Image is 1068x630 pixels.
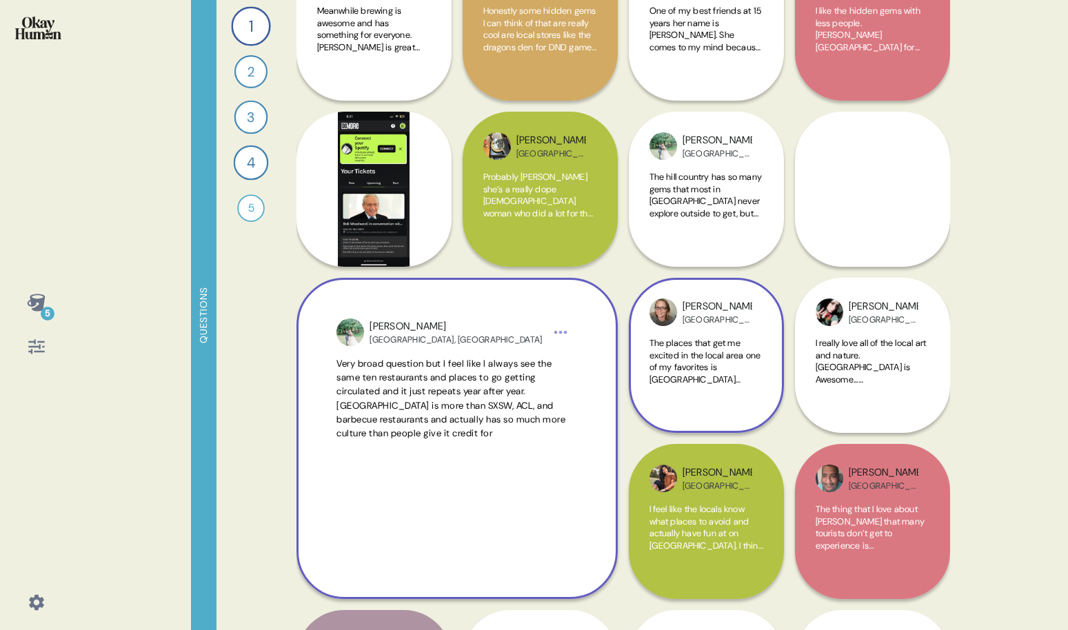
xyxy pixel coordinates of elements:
div: [GEOGRAPHIC_DATA], [GEOGRAPHIC_DATA] [683,314,752,325]
img: profilepic_31622246037418803.jpg [816,465,843,492]
div: 3 [234,101,268,134]
div: 5 [237,194,265,222]
span: One of my best friends at 15 years her name is [PERSON_NAME]. She comes to my mind because we spe... [649,5,762,162]
img: profilepic_25585770131026522.jpg [649,465,677,492]
div: [PERSON_NAME] [683,133,752,148]
div: [GEOGRAPHIC_DATA], [GEOGRAPHIC_DATA] [849,314,918,325]
span: Probably [PERSON_NAME] she’s a really dope [DEMOGRAPHIC_DATA] woman who did a lot for the local A... [483,171,594,316]
span: The places that get me excited in the local area one of my favorites is [GEOGRAPHIC_DATA][PERSON_... [649,337,761,506]
div: [PERSON_NAME] [683,299,752,314]
img: profilepic_25232126139705652.jpg [816,298,843,326]
div: 4 [233,145,268,181]
img: okayhuman.3b1b6348.png [15,17,61,39]
span: The hill country has so many gems that most in [GEOGRAPHIC_DATA] never explore outside to get, bu... [649,171,763,364]
div: [PERSON_NAME] [683,465,752,480]
img: profilepic_24853728340905323.jpg [483,132,511,160]
div: [GEOGRAPHIC_DATA], [GEOGRAPHIC_DATA] [370,334,542,345]
img: profilepic_25237489179190547.jpg [336,318,364,346]
span: Meanwhile brewing is awesome and has something for everyone. [PERSON_NAME] is great because mostl... [317,5,430,162]
div: [GEOGRAPHIC_DATA], [GEOGRAPHIC_DATA] [683,148,752,159]
div: [PERSON_NAME] [370,319,542,334]
div: [GEOGRAPHIC_DATA], [GEOGRAPHIC_DATA] [516,148,586,159]
span: Very broad question but I feel like I always see the same ten restaurants and places to go gettin... [336,358,565,439]
div: 5 [41,307,54,321]
span: Honestly some hidden gems I can think of that are really cool are local stores like the dragons d... [483,5,597,150]
span: I like the hidden gems with less people. [PERSON_NAME][GEOGRAPHIC_DATA] for peace and serenity yo... [816,5,929,162]
div: [GEOGRAPHIC_DATA], [GEOGRAPHIC_DATA] [849,480,918,491]
div: [GEOGRAPHIC_DATA], [GEOGRAPHIC_DATA] [683,480,752,491]
div: [PERSON_NAME] [849,465,918,480]
img: profilepic_25237489179190547.jpg [649,132,677,160]
div: [PERSON_NAME] [516,133,586,148]
span: I really love all of the local art and nature. [GEOGRAPHIC_DATA] is Awesome... [GEOGRAPHIC_DATA] ... [816,337,929,494]
div: [PERSON_NAME] [849,299,918,314]
img: profilepic_24987849934172239.jpg [649,298,677,326]
div: 2 [234,55,267,88]
div: 1 [231,6,270,45]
